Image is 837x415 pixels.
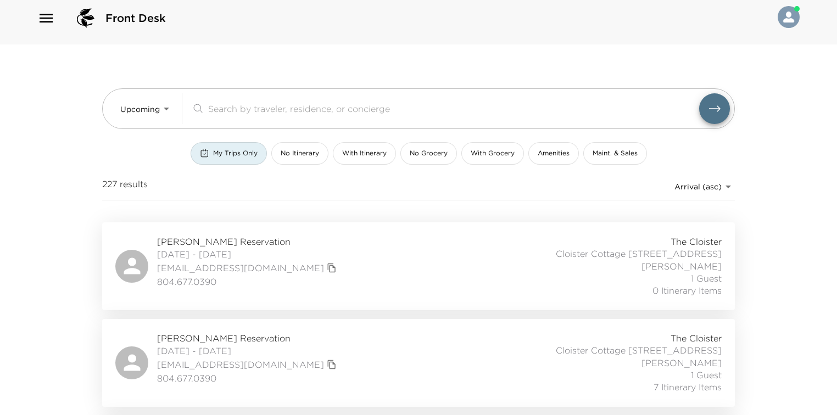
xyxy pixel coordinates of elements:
button: With Grocery [461,142,524,165]
span: My Trips Only [213,149,258,158]
span: 804.677.0390 [157,372,339,384]
span: [PERSON_NAME] [641,260,722,272]
button: Amenities [528,142,579,165]
a: [EMAIL_ADDRESS][DOMAIN_NAME] [157,262,324,274]
span: Cloister Cottage [STREET_ADDRESS] [556,248,722,260]
input: Search by traveler, residence, or concierge [208,102,699,115]
span: Cloister Cottage [STREET_ADDRESS] [556,344,722,356]
span: 227 results [102,178,148,195]
span: Upcoming [120,104,160,114]
span: [PERSON_NAME] [641,357,722,369]
span: Amenities [538,149,570,158]
span: Front Desk [105,10,166,26]
span: [PERSON_NAME] Reservation [157,235,339,248]
button: No Grocery [400,142,457,165]
span: 804.677.0390 [157,276,339,288]
button: With Itinerary [333,142,396,165]
span: No Grocery [410,149,448,158]
span: No Itinerary [281,149,319,158]
span: With Itinerary [342,149,387,158]
button: My Trips Only [191,142,267,165]
span: 1 Guest [691,369,722,381]
span: 0 Itinerary Items [652,284,722,296]
a: [PERSON_NAME] Reservation[DATE] - [DATE][EMAIL_ADDRESS][DOMAIN_NAME]copy primary member email804.... [102,319,735,407]
span: [PERSON_NAME] Reservation [157,332,339,344]
span: Maint. & Sales [593,149,638,158]
span: With Grocery [471,149,515,158]
span: 7 Itinerary Items [654,381,722,393]
span: The Cloister [671,332,722,344]
span: [DATE] - [DATE] [157,345,339,357]
button: copy primary member email [324,357,339,372]
span: Arrival (asc) [674,182,722,192]
a: [PERSON_NAME] Reservation[DATE] - [DATE][EMAIL_ADDRESS][DOMAIN_NAME]copy primary member email804.... [102,222,735,310]
span: 1 Guest [691,272,722,284]
button: Maint. & Sales [583,142,647,165]
a: [EMAIL_ADDRESS][DOMAIN_NAME] [157,358,324,371]
span: [DATE] - [DATE] [157,248,339,260]
img: User [778,6,800,28]
button: No Itinerary [271,142,328,165]
span: The Cloister [671,235,722,248]
img: logo [72,5,99,31]
button: copy primary member email [324,260,339,276]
